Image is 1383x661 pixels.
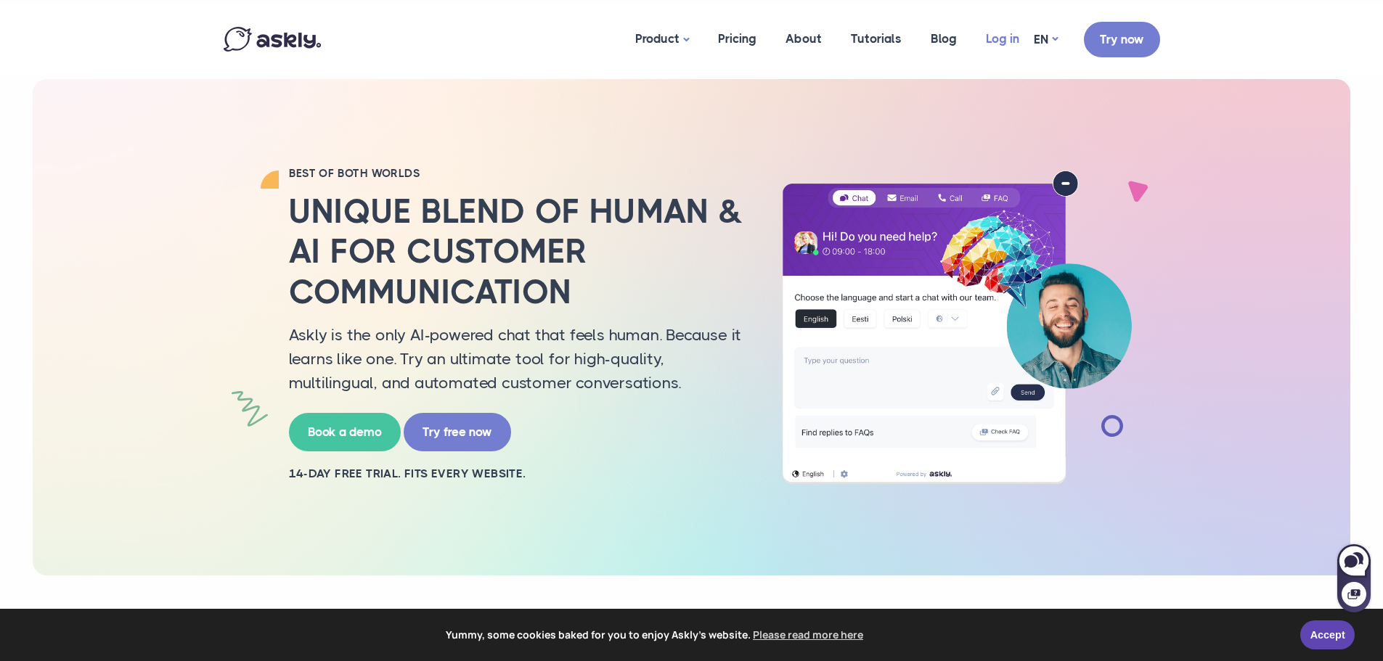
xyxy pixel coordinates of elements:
h2: Unique blend of human & AI for customer communication [289,192,746,312]
a: learn more about cookies [751,624,865,646]
iframe: Askly chat [1336,541,1372,614]
a: Accept [1300,620,1355,649]
a: Log in [971,4,1034,74]
a: Blog [916,4,971,74]
a: Product [621,4,703,75]
h2: 14-day free trial. Fits every website. [289,466,746,482]
a: EN [1034,29,1058,50]
h2: BEST OF BOTH WORLDS [289,166,746,181]
span: Yummy, some cookies baked for you to enjoy Askly's website. [21,624,1290,646]
a: Try now [1084,22,1160,57]
a: Try free now [404,413,511,451]
a: Book a demo [289,413,401,451]
img: AI multilingual chat [768,171,1146,484]
img: Askly [224,27,321,52]
a: Tutorials [836,4,916,74]
p: Askly is the only AI-powered chat that feels human. Because it learns like one. Try an ultimate t... [289,323,746,395]
a: About [771,4,836,74]
a: Pricing [703,4,771,74]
